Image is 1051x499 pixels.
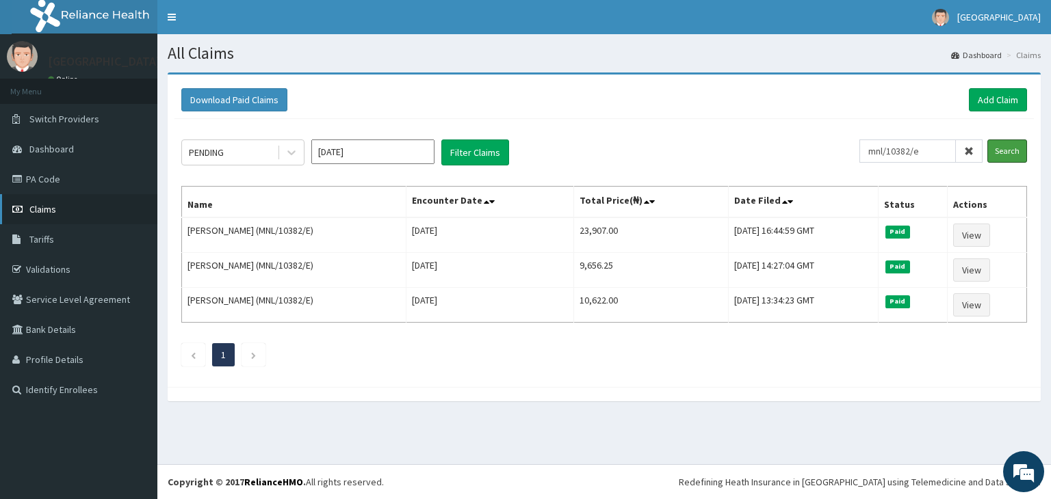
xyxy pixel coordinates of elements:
span: Paid [885,260,910,273]
textarea: Type your message and hit 'Enter' [7,345,261,392]
a: View [953,224,990,247]
input: Select Month and Year [311,139,434,164]
h1: All Claims [168,44,1041,62]
a: RelianceHMO [244,476,303,488]
input: Search [987,139,1027,163]
div: Redefining Heath Insurance in [GEOGRAPHIC_DATA] using Telemedicine and Data Science! [679,475,1041,489]
a: Previous page [190,349,196,361]
img: User Image [932,9,949,26]
span: We're online! [79,158,189,296]
td: [DATE] [406,253,573,288]
td: [PERSON_NAME] (MNL/10382/E) [182,288,406,323]
th: Date Filed [729,187,879,218]
footer: All rights reserved. [157,464,1051,499]
span: [GEOGRAPHIC_DATA] [957,11,1041,23]
div: PENDING [189,146,224,159]
a: Online [48,75,81,84]
td: [PERSON_NAME] (MNL/10382/E) [182,217,406,253]
td: 9,656.25 [573,253,729,288]
button: Filter Claims [441,139,509,165]
span: Tariffs [29,233,54,245]
a: View [953,293,990,316]
td: 10,622.00 [573,288,729,323]
strong: Copyright © 2017 . [168,476,306,488]
a: Page 1 is your current page [221,349,226,361]
td: 23,907.00 [573,217,729,253]
a: View [953,258,990,282]
span: Paid [885,295,910,308]
td: [DATE] 16:44:59 GMT [729,217,879,253]
a: Add Claim [969,88,1027,111]
th: Encounter Date [406,187,573,218]
td: [DATE] [406,217,573,253]
td: [DATE] [406,288,573,323]
th: Total Price(₦) [573,187,729,218]
p: [GEOGRAPHIC_DATA] [48,55,161,68]
span: Dashboard [29,143,74,155]
img: User Image [7,41,38,72]
span: Paid [885,226,910,238]
span: Switch Providers [29,113,99,125]
th: Actions [948,187,1027,218]
a: Next page [250,349,257,361]
td: [PERSON_NAME] (MNL/10382/E) [182,253,406,288]
th: Status [878,187,947,218]
input: Search by HMO ID [859,139,956,163]
a: Dashboard [951,49,1002,61]
img: d_794563401_company_1708531726252_794563401 [25,68,55,103]
li: Claims [1003,49,1041,61]
span: Claims [29,203,56,215]
button: Download Paid Claims [181,88,287,111]
div: Chat with us now [71,77,230,94]
td: [DATE] 14:27:04 GMT [729,253,879,288]
td: [DATE] 13:34:23 GMT [729,288,879,323]
th: Name [182,187,406,218]
div: Minimize live chat window [224,7,257,40]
